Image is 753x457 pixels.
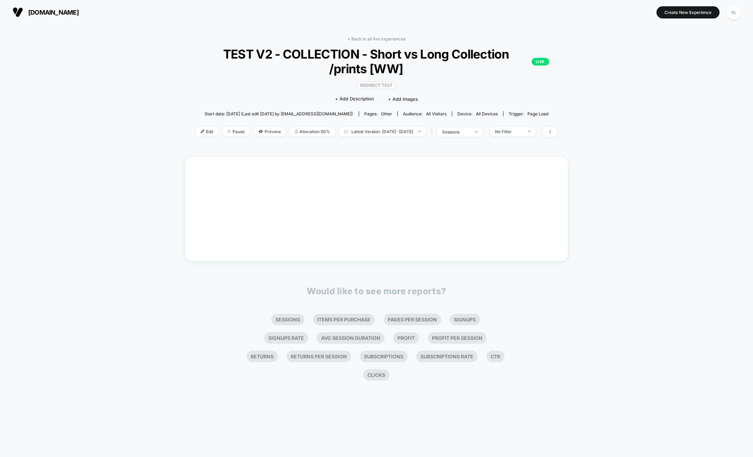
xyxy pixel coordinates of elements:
span: + Add Description [335,96,374,102]
li: Returns Per Session [287,351,351,362]
span: + Add Images [388,96,418,102]
p: LIVE [532,58,549,66]
li: Avg Session Duration [317,332,385,344]
div: Pages: [364,111,392,116]
span: Start date: [DATE] (Last edit [DATE] by [EMAIL_ADDRESS][DOMAIN_NAME]) [205,111,353,116]
button: AL [725,5,743,20]
img: end [418,131,421,132]
button: [DOMAIN_NAME] [10,7,81,18]
img: end [528,131,531,132]
li: Profit Per Session [428,332,487,344]
span: TEST V2 - COLLECTION - Short vs Long Collection /prints [WW] [204,47,549,76]
div: No Filter [495,129,523,134]
span: Edit [196,127,219,136]
li: Subscriptions Rate [416,351,478,362]
span: Latest Version: [DATE] - [DATE] [339,127,426,136]
button: Create New Experience [656,6,720,18]
div: AL [727,6,740,19]
img: end [227,130,231,133]
li: Profit [393,332,419,344]
span: Pause [222,127,250,136]
div: Audience: [403,111,447,116]
span: Preview [253,127,286,136]
li: Sessions [271,314,304,325]
li: Signups Rate [264,332,308,344]
span: other [381,111,392,116]
span: All Visitors [426,111,447,116]
span: Allocation: 50% [290,127,335,136]
li: Returns [246,351,278,362]
p: Would like to see more reports? [307,286,446,296]
span: Device: [452,111,503,116]
div: Trigger: [509,111,548,116]
span: all devices [476,111,498,116]
li: Items Per Purchase [313,314,375,325]
li: Pages Per Session [383,314,441,325]
span: Page Load [527,111,548,116]
li: Clicks [363,369,389,381]
li: Ctr [486,351,504,362]
img: calendar [344,130,348,133]
img: edit [201,130,204,133]
img: Visually logo [13,7,23,17]
div: sessions [442,129,470,135]
img: end [475,131,478,132]
li: Signups [450,314,480,325]
img: rebalance [295,130,298,134]
li: Subscriptions [360,351,408,362]
span: Redirect Test [357,81,396,89]
span: | [429,127,437,137]
span: [DOMAIN_NAME] [28,9,79,16]
a: < Back to all live experiences [348,36,405,41]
